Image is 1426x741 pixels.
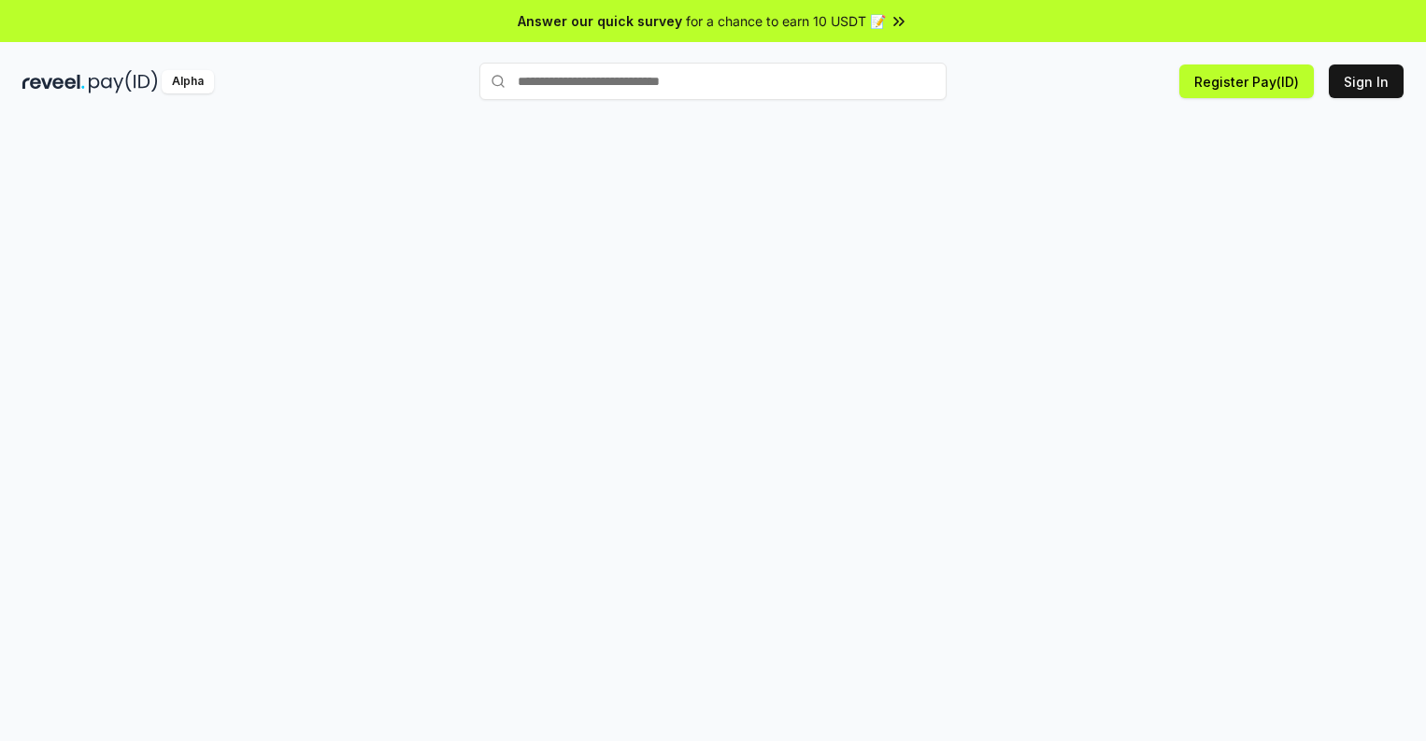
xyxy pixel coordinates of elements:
[162,70,214,93] div: Alpha
[22,70,85,93] img: reveel_dark
[1179,64,1314,98] button: Register Pay(ID)
[89,70,158,93] img: pay_id
[686,11,886,31] span: for a chance to earn 10 USDT 📝
[1329,64,1404,98] button: Sign In
[518,11,682,31] span: Answer our quick survey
